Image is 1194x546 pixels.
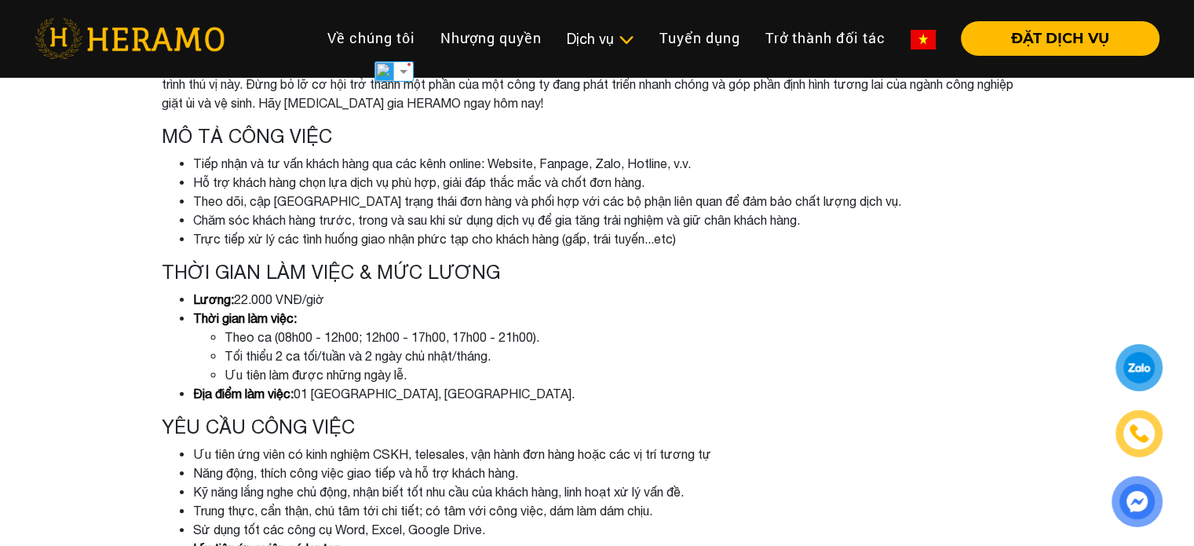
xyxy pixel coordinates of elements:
[162,416,1033,438] h4: YÊU CẦU CÔNG VIỆC
[911,30,936,49] img: vn-flag.png
[193,387,294,401] strong: Địa điểm làm việc:
[162,261,1033,284] h4: THỜI GIAN LÀM VIỆC & MỨC LƯƠNG
[193,311,297,325] strong: Thời gian làm việc:
[35,18,225,59] img: heramo-logo.png
[948,31,1159,46] a: ĐẶT DỊCH VỤ
[193,482,1033,501] li: Kỹ năng lắng nghe chủ động, nhận biết tốt nhu cầu của khách hàng, linh hoạt xử lý vấn đề.
[193,464,1033,482] li: Năng động, thích công việc giao tiếp và hỗ trợ khách hàng.
[193,229,1033,248] li: Trực tiếp xử lý các tình huống giao nhận phức tạp cho khách hàng (gấp, trái tuyến...etc)
[193,192,1033,211] li: Theo dõi, cập [GEOGRAPHIC_DATA] trạng thái đơn hàng và phối hợp với các bộ phận liên quan để đảm ...
[618,32,634,48] img: subToggleIcon
[193,211,1033,229] li: Chăm sóc khách hàng trước, trong và sau khi sử dụng dịch vụ để gia tăng trải nghiệm và giữ chân k...
[225,328,1033,346] li: Theo ca (08h00 - 12h00; 12h00 - 17h00, 17h00 - 21h00).
[753,21,898,55] a: Trở thành đối tác
[193,520,1033,539] li: Sử dụng tốt các công cụ Word, Excel, Google Drive.
[193,290,1033,309] li: 22.000 VNĐ/giờ
[428,21,554,55] a: Nhượng quyền
[567,28,634,49] div: Dịch vụ
[1130,425,1148,442] img: phone-icon
[961,21,1159,56] button: ĐẶT DỊCH VỤ
[1118,412,1160,455] a: phone-icon
[647,21,753,55] a: Tuyển dụng
[225,365,1033,384] li: Ưu tiên làm được những ngày lễ.
[225,346,1033,365] li: Tối thiểu 2 ca tối/tuần và 2 ngày chủ nhật/tháng.
[193,292,234,306] strong: Lương:
[315,21,428,55] a: Về chúng tôi
[193,501,1033,520] li: Trung thực, cẩn thận, chú tâm tới chi tiết; có tâm với công việc, dám làm dám chịu.
[162,125,1033,148] h4: MÔ TẢ CÔNG VIỆC
[193,173,1033,192] li: Hỗ trợ khách hàng chọn lựa dịch vụ phù hợp, giải đáp thắc mắc và chốt đơn hàng.
[193,384,1033,403] li: 01 [GEOGRAPHIC_DATA], [GEOGRAPHIC_DATA].
[193,154,1033,173] li: Tiếp nhận và tư vấn khách hàng qua các kênh online: Website, Fanpage, Zalo, Hotline, v.v.
[193,445,1033,464] li: Ưu tiên ứng viên có kinh nghiệm CSKH, telesales, vận hành đơn hàng hoặc các vị trí tương tự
